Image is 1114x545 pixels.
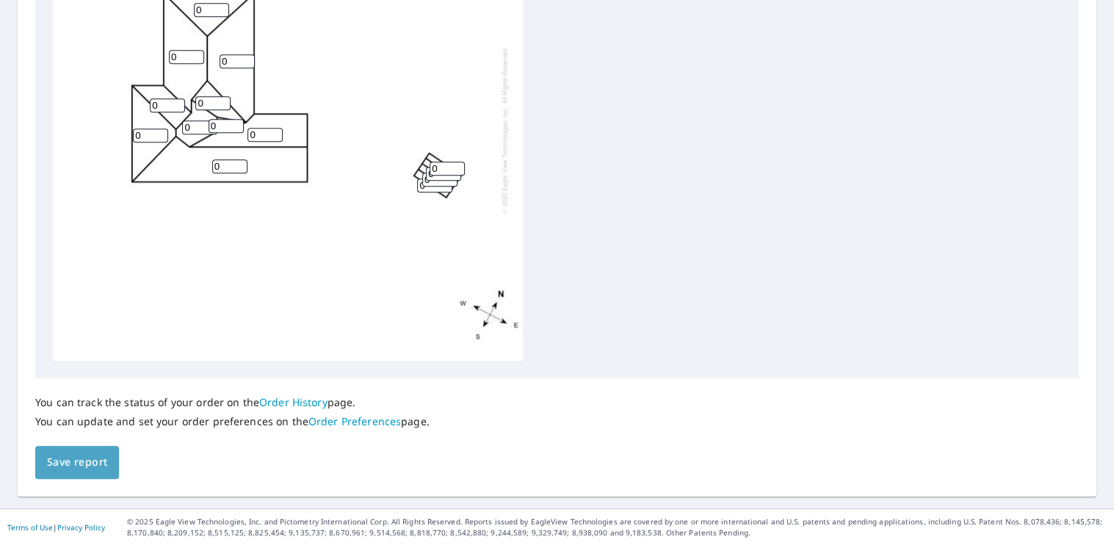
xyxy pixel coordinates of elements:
a: Order History [259,395,328,409]
p: © 2025 Eagle View Technologies, Inc. and Pictometry International Corp. All Rights Reserved. Repo... [127,516,1107,538]
p: You can track the status of your order on the page. [35,396,430,409]
button: Save report [35,446,119,479]
p: | [7,523,105,532]
span: Save report [47,453,107,472]
a: Terms of Use [7,522,53,533]
p: You can update and set your order preferences on the page. [35,415,430,428]
a: Privacy Policy [57,522,105,533]
a: Order Preferences [308,414,401,428]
